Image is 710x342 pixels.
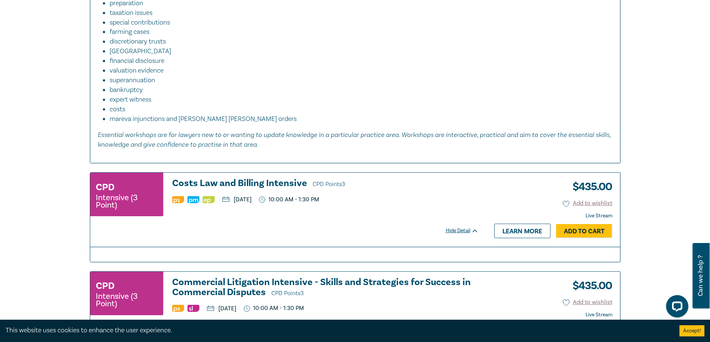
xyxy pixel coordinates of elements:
h3: $ 435.00 [567,178,612,195]
p: 10:00 AM - 1:30 PM [259,196,319,203]
li: bankruptcy [110,85,605,95]
li: mareva injunctions and [PERSON_NAME] [PERSON_NAME] orders [110,114,613,124]
li: [GEOGRAPHIC_DATA] [110,47,605,56]
small: Intensive (3 Point) [96,293,158,307]
img: Professional Skills [172,196,184,203]
li: expert witness [110,95,605,105]
li: financial disclosure [110,56,605,66]
a: Add to Cart [556,224,612,238]
strong: Live Stream [586,311,612,318]
img: Professional Skills [172,305,184,312]
li: taxation issues [110,8,605,18]
h3: CPD [96,279,114,293]
span: CPD Points 3 [271,290,304,297]
p: [DATE] [207,306,236,311]
p: [DATE] [222,196,252,202]
li: discretionary trusts [110,37,605,47]
h3: CPD [96,180,114,194]
span: CPD Points 3 [313,180,345,188]
button: Accept cookies [679,325,704,336]
button: Add to wishlist [563,199,612,208]
li: special contributions [110,18,605,28]
span: Can we help ? [697,247,704,304]
h3: Costs Law and Billing Intensive [172,178,479,189]
em: Essential workshops are for lawyers new to or wanting to update knowledge in a particular practic... [98,131,610,148]
a: Commercial Litigation Intensive - Skills and Strategies for Success in Commercial Disputes CPD Po... [172,277,479,298]
li: superannuation [110,76,605,85]
li: farming cases [110,27,605,37]
h3: $ 435.00 [567,277,612,294]
small: Intensive (3 Point) [96,194,158,209]
iframe: LiveChat chat widget [660,292,691,323]
img: Substantive Law [187,305,199,312]
button: Add to wishlist [563,298,612,307]
a: Costs Law and Billing Intensive CPD Points3 [172,178,479,189]
div: This website uses cookies to enhance the user experience. [6,326,668,335]
img: Ethics & Professional Responsibility [203,196,215,203]
p: 10:00 AM - 1:30 PM [244,305,304,312]
li: costs [110,105,605,114]
li: valuation evidence [110,66,605,76]
a: Learn more [494,224,550,238]
div: Hide Detail [446,227,487,234]
h3: Commercial Litigation Intensive - Skills and Strategies for Success in Commercial Disputes [172,277,479,298]
strong: Live Stream [586,212,612,219]
img: Practice Management & Business Skills [187,196,199,203]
